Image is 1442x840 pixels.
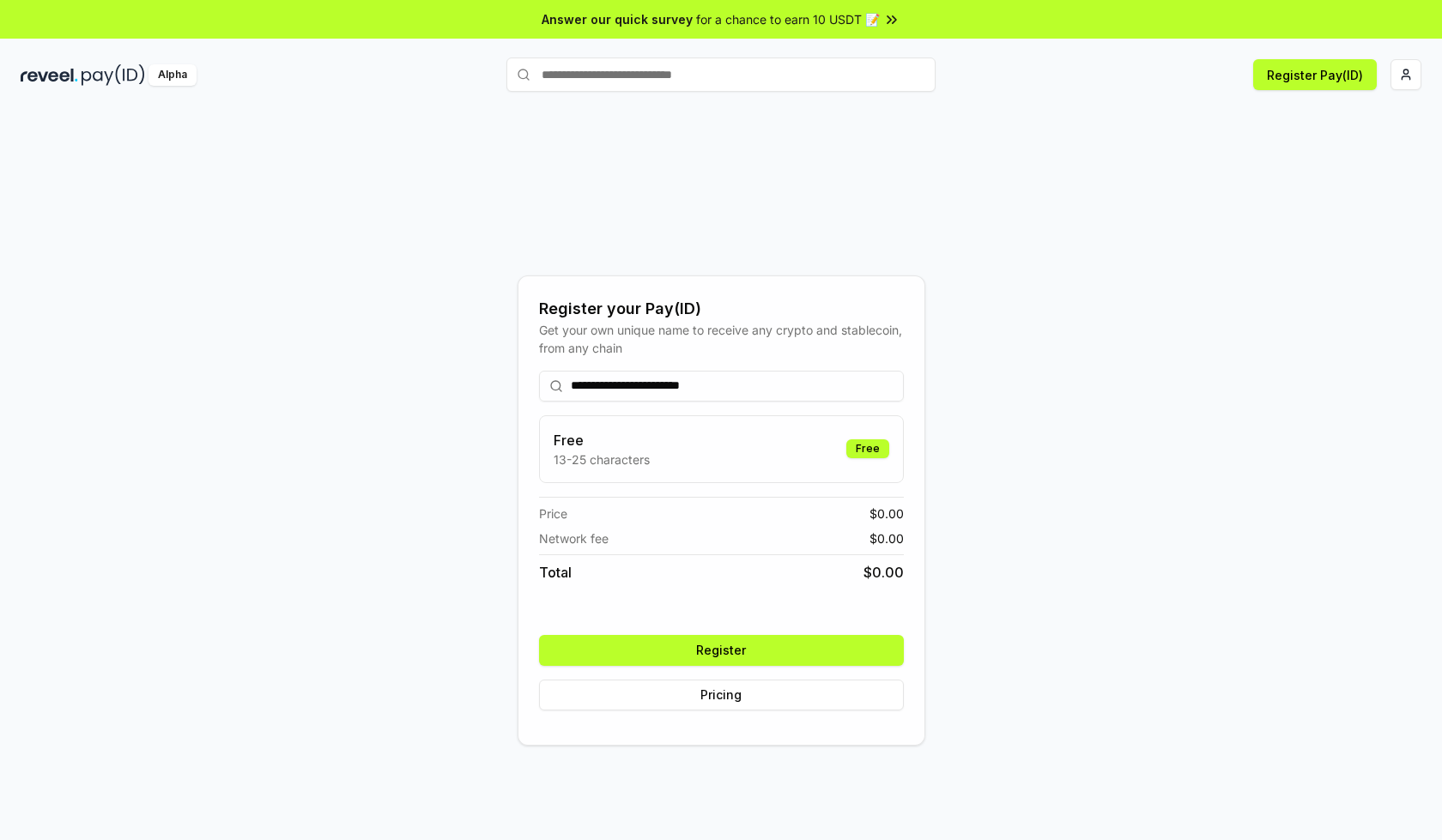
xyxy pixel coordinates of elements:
span: $ 0.00 [869,505,904,523]
p: 13-25 characters [554,450,650,468]
span: for a chance to earn 10 USDT 📝 [696,10,880,28]
button: Pricing [539,680,904,710]
div: Alpha [148,64,197,86]
img: reveel_dark [21,64,78,86]
span: Network fee [539,529,609,547]
div: Register your Pay(ID) [539,297,904,321]
span: $ 0.00 [869,529,904,547]
span: Answer our quick survey [542,10,693,28]
span: Price [539,505,567,523]
button: Register Pay(ID) [1253,59,1377,90]
img: pay_id [82,64,145,86]
button: Register [539,635,904,666]
span: $ 0.00 [863,562,904,583]
span: Total [539,562,572,583]
div: Free [846,439,889,458]
div: Get your own unique name to receive any crypto and stablecoin, from any chain [539,321,904,357]
h3: Free [554,430,650,450]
